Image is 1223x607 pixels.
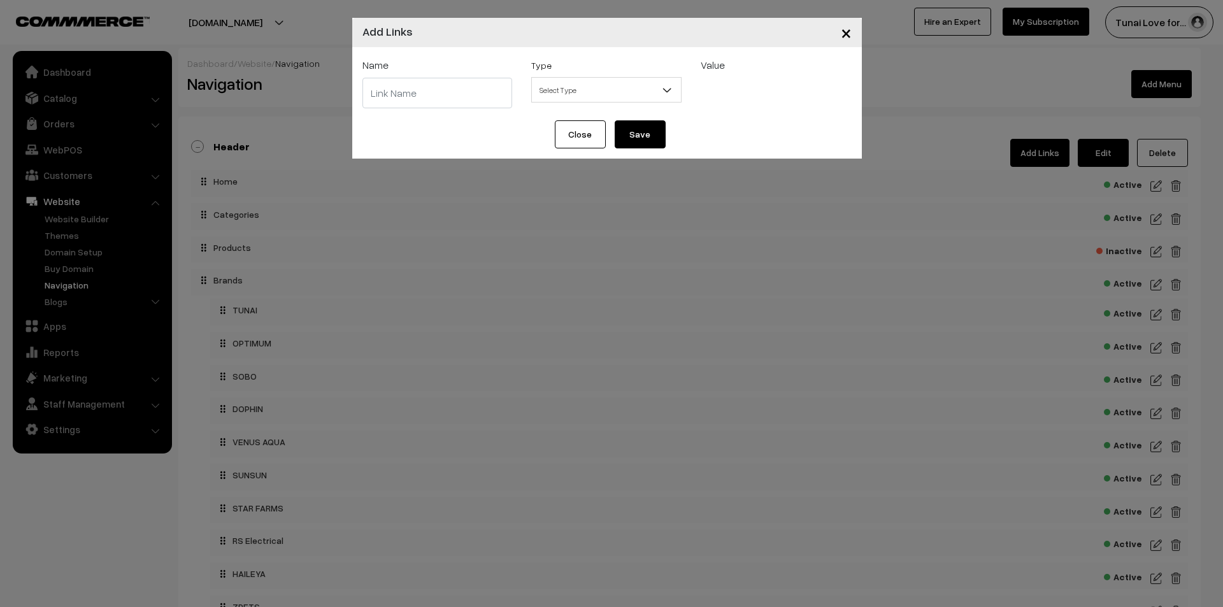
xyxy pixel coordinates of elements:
[841,20,852,44] span: ×
[532,79,681,101] span: Select Type
[831,13,862,52] button: Close
[362,23,413,40] h4: Add Links
[555,120,606,148] button: Close
[701,57,725,73] label: Value
[531,59,552,72] label: Type
[531,77,682,103] span: Select Type
[615,120,666,148] button: Save
[362,78,513,108] input: Link Name
[362,57,389,73] label: Name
